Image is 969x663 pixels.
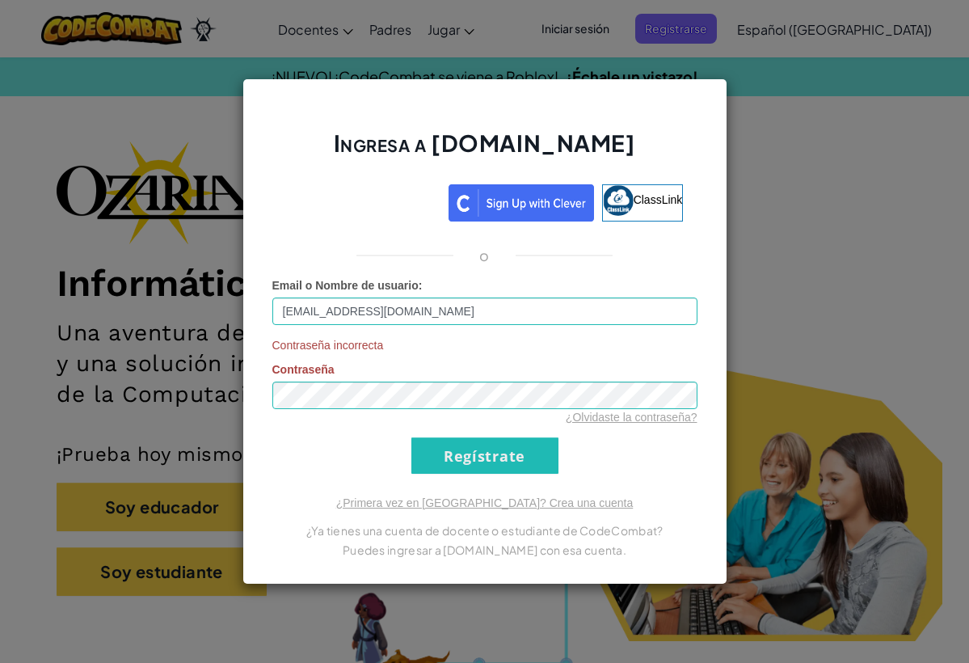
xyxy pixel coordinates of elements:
[634,193,683,206] span: ClassLink
[336,496,634,509] a: ¿Primera vez en [GEOGRAPHIC_DATA]? Crea una cuenta
[278,183,449,218] iframe: Botón de Acceder con Google
[479,246,489,265] p: o
[411,437,558,474] input: Regístrate
[272,277,423,293] label: :
[272,128,697,175] h2: Ingresa a [DOMAIN_NAME]
[286,183,440,218] div: Acceder con Google. Se abre en una pestaña nueva
[272,363,335,376] span: Contraseña
[286,184,440,222] a: Acceder con Google. Se abre en una pestaña nueva
[449,184,594,222] img: clever_sso_button@2x.png
[603,185,634,216] img: classlink-logo-small.png
[272,521,697,540] p: ¿Ya tienes una cuenta de docente o estudiante de CodeCombat?
[272,337,697,353] span: Contraseña incorrecta
[566,411,697,424] a: ¿Olvidaste la contraseña?
[272,279,419,292] span: Email o Nombre de usuario
[272,540,697,560] p: Puedes ingresar a [DOMAIN_NAME] con esa cuenta.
